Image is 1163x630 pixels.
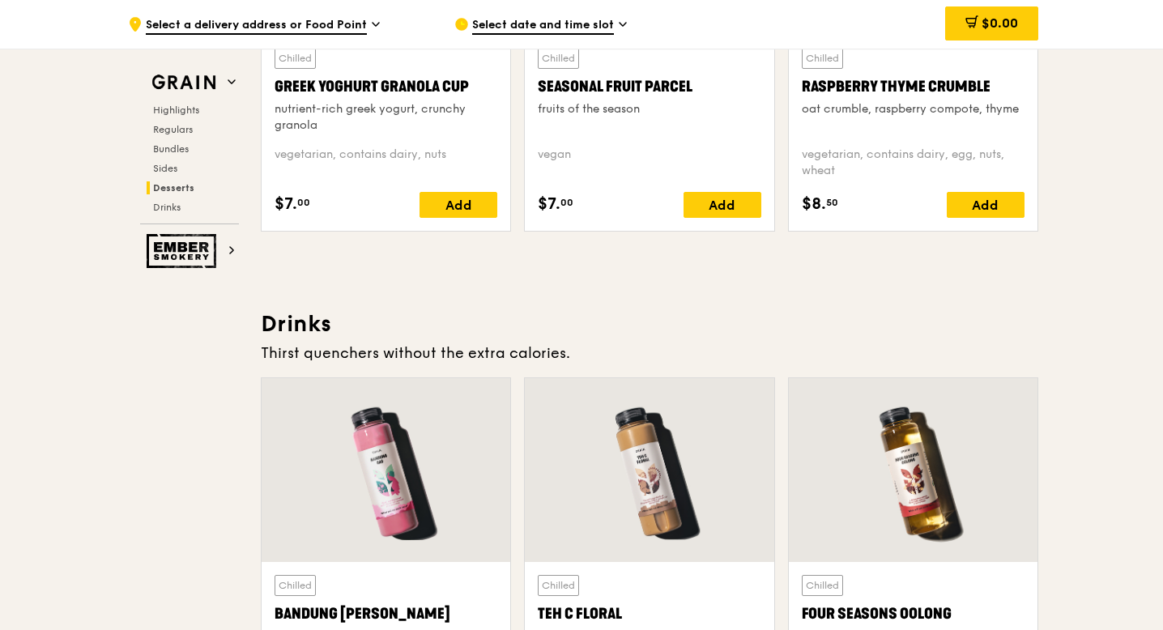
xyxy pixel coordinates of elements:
[538,101,760,117] div: fruits of the season
[147,234,221,268] img: Ember Smokery web logo
[538,48,579,69] div: Chilled
[146,17,367,35] span: Select a delivery address or Food Point
[153,163,177,174] span: Sides
[275,602,497,625] div: Bandung [PERSON_NAME]
[826,196,838,209] span: 50
[802,192,826,216] span: $8.
[472,17,614,35] span: Select date and time slot
[802,602,1025,625] div: Four Seasons Oolong
[275,147,497,179] div: vegetarian, contains dairy, nuts
[297,196,310,209] span: 00
[802,147,1025,179] div: vegetarian, contains dairy, egg, nuts, wheat
[802,575,843,596] div: Chilled
[275,192,297,216] span: $7.
[153,143,189,155] span: Bundles
[275,575,316,596] div: Chilled
[560,196,573,209] span: 00
[982,15,1018,31] span: $0.00
[802,75,1025,98] div: Raspberry Thyme Crumble
[261,309,1038,338] h3: Drinks
[802,101,1025,117] div: oat crumble, raspberry compote, thyme
[153,124,193,135] span: Regulars
[538,147,760,179] div: vegan
[538,575,579,596] div: Chilled
[153,202,181,213] span: Drinks
[538,602,760,625] div: Teh C Floral
[275,48,316,69] div: Chilled
[947,192,1025,218] div: Add
[147,68,221,97] img: Grain web logo
[538,192,560,216] span: $7.
[538,75,760,98] div: Seasonal Fruit Parcel
[275,101,497,134] div: nutrient-rich greek yogurt, crunchy granola
[261,342,1038,364] div: Thirst quenchers without the extra calories.
[153,182,194,194] span: Desserts
[420,192,497,218] div: Add
[275,75,497,98] div: Greek Yoghurt Granola Cup
[153,104,199,116] span: Highlights
[802,48,843,69] div: Chilled
[684,192,761,218] div: Add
